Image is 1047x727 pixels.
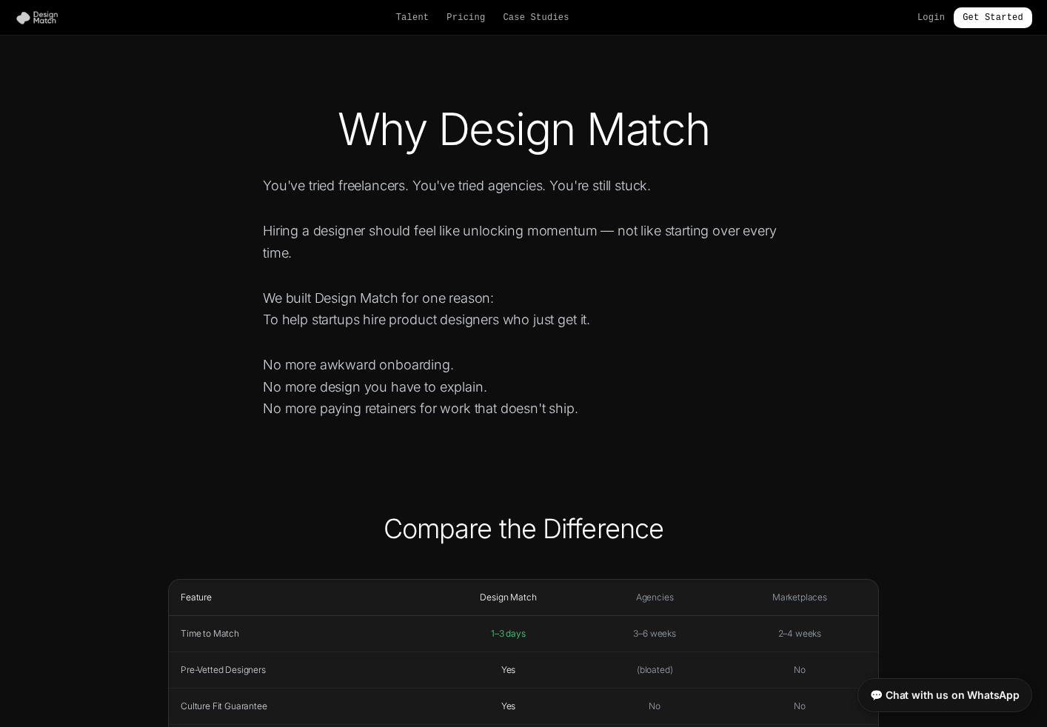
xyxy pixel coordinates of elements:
a: Case Studies [503,12,569,24]
h2: Compare the Difference [168,514,879,543]
th: Design Match [428,580,588,616]
h1: Why Design Match [215,107,832,151]
td: Yes [428,689,588,725]
a: Get Started [954,7,1032,28]
td: Pre-Vetted Designers [169,652,428,689]
td: No [589,689,721,725]
a: Talent [396,12,429,24]
p: We built Design Match for one reason: To help startups hire product designers who just get it. [263,287,808,331]
th: Marketplaces [721,580,878,616]
a: 💬 Chat with us on WhatsApp [857,678,1032,712]
span: (bloated) [637,664,673,675]
th: Agencies [589,580,721,616]
th: Feature [169,580,428,616]
p: No more awkward onboarding. No more design you have to explain. No more paying retainers for work... [263,354,808,419]
td: No [721,652,878,689]
a: Login [917,12,945,24]
td: Time to Match [169,616,428,652]
span: 3–6 weeks [633,628,676,639]
td: No [721,689,878,725]
td: Culture Fit Guarantee [169,689,428,725]
p: Hiring a designer should feel like unlocking momentum — not like starting over every time. [263,220,808,264]
span: 1–3 days [491,628,526,639]
td: Yes [428,652,588,689]
a: Pricing [446,12,485,24]
img: Design Match [15,10,65,25]
span: 2–4 weeks [778,628,822,639]
p: You've tried freelancers. You've tried agencies. You're still stuck. [263,175,808,196]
